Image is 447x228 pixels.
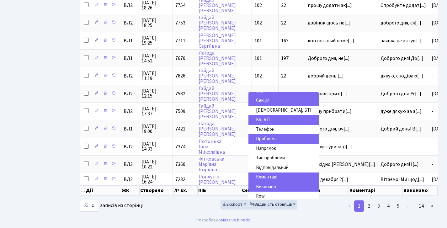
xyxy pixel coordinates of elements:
[124,177,136,182] span: ВЛ2
[124,144,136,149] span: ВЛ2
[248,144,319,154] a: Напрямок
[254,90,262,97] span: 102
[198,186,241,195] th: ПІБ
[380,37,422,44] span: заявка не актул[...]
[221,217,250,223] a: Massive Kinetic
[256,174,277,180] span: Коментарі
[256,107,311,114] span: [DEMOGRAPHIC_DATA], БТІ
[256,135,277,142] span: Проблема
[174,186,198,195] th: № вх.
[256,126,274,133] span: Телефон
[380,2,426,9] span: Спробуйте додат[...]
[250,201,292,208] span: Видимість стовпців
[248,153,319,163] a: Тип проблеми
[256,116,270,123] span: Кв, БТІ
[308,143,352,150] span: реструктуризаці[...]
[141,88,170,98] span: [DATE] 12:15
[248,163,319,173] a: Відповідальний
[248,182,319,192] a: Виконано
[221,200,248,209] button: Експорт
[141,141,170,151] span: [DATE] 14:33
[432,55,447,62] span: [DATE]
[256,145,276,152] span: Напрямок
[248,192,319,201] a: Row
[248,106,319,115] a: [DEMOGRAPHIC_DATA], БТІ
[308,2,352,9] span: прошу додати ак[...]
[281,19,286,26] span: 22
[308,125,350,132] span: Доброго дня, вч[...]
[432,72,434,79] span: -
[256,183,276,190] span: Виконано
[254,72,262,79] span: 102
[432,2,447,9] span: [DATE]
[308,37,354,44] span: контактный номе[...]
[281,72,286,79] span: 22
[432,37,447,44] span: [DATE]
[80,200,98,212] select: записів на сторінці
[141,159,170,169] span: [DATE] 10:22
[175,19,185,26] span: 7753
[124,73,136,78] span: ВЛ2
[432,161,434,168] span: -
[248,172,319,182] a: Коментарі
[141,124,170,134] span: [DATE] 19:00
[175,2,185,9] span: 7754
[241,186,269,195] th: Секція
[281,37,289,44] span: 163
[432,19,447,26] span: [DATE]
[175,90,185,97] span: 7582
[199,67,236,85] a: Гайдай[PERSON_NAME][PERSON_NAME]
[141,106,170,116] span: [DATE] 17:37
[380,108,422,115] span: дуже дякую за з[...]
[175,176,185,183] span: 7232
[80,186,121,195] th: Дії
[199,138,225,156] a: ПотоцькаІннаМиколаївна
[380,72,423,79] span: дякую, сподіваю[...]
[364,200,374,212] a: 2
[308,176,348,183] span: до 31 декабря 2[...]
[403,186,438,195] th: Виконано
[308,55,350,62] span: Доброго дня, не[...]
[175,72,185,79] span: 7626
[124,20,136,25] span: ВЛ2
[196,217,251,224] div: Розроблено .
[380,176,424,183] span: Вітаємо! Ми щод[...]
[432,176,447,183] span: [DATE]
[199,156,224,173] a: ФітковськаМар’янаІгорівна
[175,37,185,44] span: 7711
[199,103,236,120] a: Гайдай[PERSON_NAME][PERSON_NAME]
[124,126,136,131] span: ВЛ1
[256,155,285,161] span: Тип проблеми
[432,108,434,115] span: -
[141,35,170,45] span: [DATE] 19:25
[124,109,136,114] span: ВЛ2
[199,50,236,67] a: Лагода[PERSON_NAME][PERSON_NAME]
[432,90,447,97] span: [DATE]
[308,108,352,115] span: прошу прибрати[...]
[308,19,351,26] span: дзвінок щось не[...]
[140,186,173,195] th: Створено
[175,143,185,150] span: 7374
[354,200,364,212] a: 1
[383,200,393,212] a: 4
[254,2,262,9] span: 102
[380,90,421,97] span: Доброго дня. Ус[...]
[124,3,136,8] span: ВЛ2
[256,193,265,199] span: Row
[281,2,286,9] span: 22
[308,72,344,79] span: добрий день.[...]
[295,186,349,195] th: Проблема
[199,173,236,186] a: Поплутін[PERSON_NAME]
[141,18,170,28] span: [DATE] 18:25
[124,162,136,167] span: ВЛ3
[432,125,447,132] span: [DATE]
[248,115,319,125] a: Кв, БТІ
[199,14,236,32] a: Гайдай[PERSON_NAME][PERSON_NAME]
[141,53,170,63] span: [DATE] 14:52
[254,55,262,62] span: 101
[308,90,347,97] span: в підвалі при в[...]
[248,125,319,135] a: Телефон
[380,55,423,62] span: Доброго дня! До[...]
[124,91,136,96] span: ВЛ2
[80,200,143,212] label: записів на сторінці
